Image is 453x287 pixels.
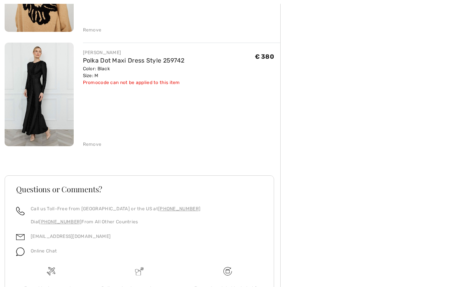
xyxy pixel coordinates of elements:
img: Delivery is a breeze since we pay the duties! [135,267,144,275]
p: Dial From All Other Countries [31,218,200,225]
img: email [16,233,25,241]
img: Polka Dot Maxi Dress Style 259742 [5,43,74,146]
span: € 380 [255,53,274,60]
img: call [16,207,25,215]
div: [PERSON_NAME] [83,49,185,56]
p: Call us Toll-Free from [GEOGRAPHIC_DATA] or the US at [31,205,200,212]
span: Online Chat [31,248,57,254]
div: Color: Black Size: M [83,65,185,79]
div: Remove [83,26,102,33]
a: [EMAIL_ADDRESS][DOMAIN_NAME] [31,234,111,239]
img: Free shipping on orders over &#8364;130 [223,267,232,275]
img: chat [16,247,25,256]
h3: Questions or Comments? [16,185,263,193]
img: Free shipping on orders over &#8364;130 [47,267,55,275]
div: Remove [83,141,102,148]
a: [PHONE_NUMBER] [39,219,81,224]
a: Polka Dot Maxi Dress Style 259742 [83,57,185,64]
div: Promocode can not be applied to this item [83,79,185,86]
a: [PHONE_NUMBER] [158,206,200,211]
